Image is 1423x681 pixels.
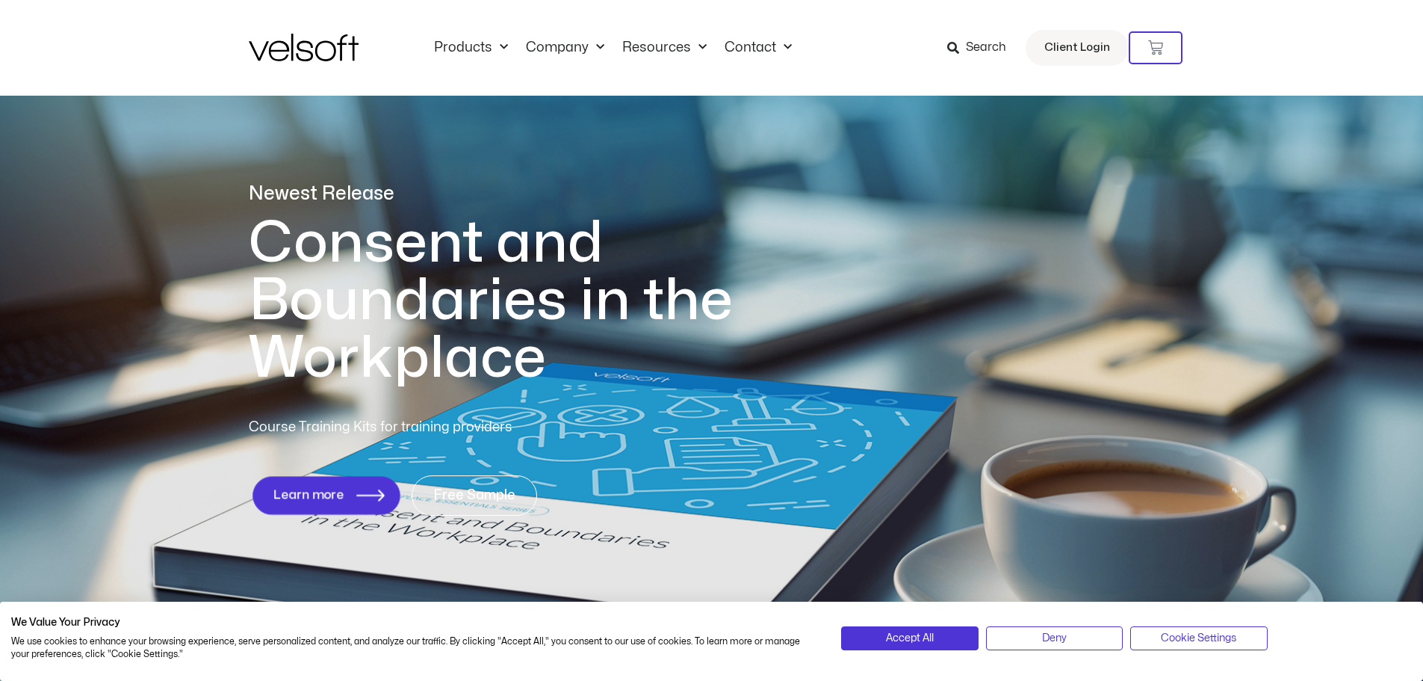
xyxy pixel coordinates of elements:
[1130,626,1267,650] button: Adjust cookie preferences
[886,630,934,647] span: Accept All
[249,417,621,438] p: Course Training Kits for training providers
[1161,630,1236,647] span: Cookie Settings
[966,38,1006,58] span: Search
[1044,38,1110,58] span: Client Login
[947,35,1017,61] a: Search
[11,635,819,661] p: We use cookies to enhance your browsing experience, serve personalized content, and analyze our t...
[425,40,801,56] nav: Menu
[433,488,515,503] span: Free Sample
[11,616,819,629] h2: We Value Your Privacy
[273,488,344,502] span: Learn more
[1042,630,1067,647] span: Deny
[425,40,517,56] a: ProductsMenu Toggle
[249,181,794,207] p: Newest Release
[412,475,537,516] a: Free Sample
[841,626,978,650] button: Accept all cookies
[252,476,400,514] a: Learn more
[716,40,801,56] a: ContactMenu Toggle
[1026,30,1129,66] a: Client Login
[613,40,716,56] a: ResourcesMenu Toggle
[517,40,613,56] a: CompanyMenu Toggle
[249,34,359,61] img: Velsoft Training Materials
[249,215,794,387] h1: Consent and Boundaries in the Workplace
[986,626,1123,650] button: Deny all cookies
